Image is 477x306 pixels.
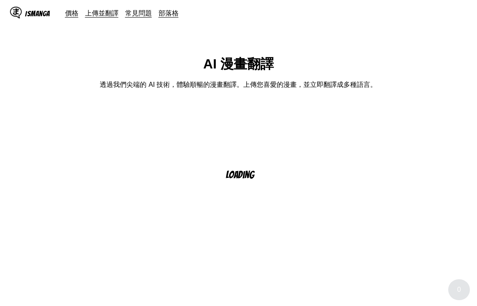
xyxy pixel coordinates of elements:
p: 透過我們尖端的 AI 技術，體驗順暢的漫畫翻譯。上傳您喜愛的漫畫，並立即翻譯成多種語言。 [100,80,377,89]
a: IsManga LogoIsManga [10,7,65,20]
a: 價格 [65,9,78,17]
p: Loading [226,169,265,180]
a: 上傳並翻譯 [85,9,119,17]
a: 部落格 [159,9,179,17]
div: IsManga [25,10,50,18]
img: IsManga Logo [10,7,22,18]
h1: AI 漫畫翻譯 [203,55,274,73]
a: 常見問題 [125,9,152,17]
